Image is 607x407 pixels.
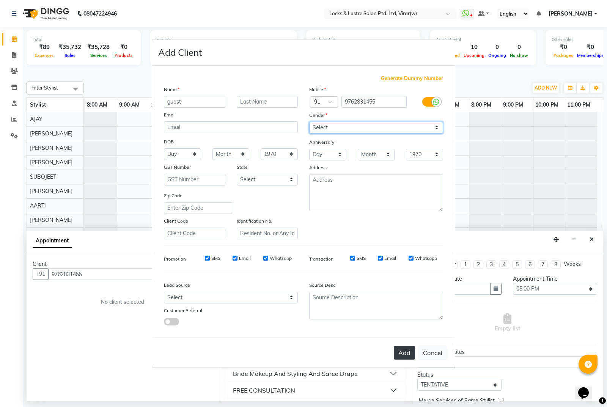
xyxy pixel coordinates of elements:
label: Email [384,255,396,262]
label: Gender [309,112,327,119]
input: Client Code [164,228,225,239]
label: Whatsapp [270,255,292,262]
button: Add [394,346,415,360]
input: Mobile [341,96,407,108]
input: Last Name [237,96,298,108]
h4: Add Client [158,46,202,59]
label: Promotion [164,256,186,262]
label: SMS [211,255,220,262]
input: Enter Zip Code [164,202,232,214]
label: Client Code [164,218,188,225]
input: Email [164,121,298,133]
label: Customer Referral [164,307,202,314]
input: Resident No. or Any Id [237,228,298,239]
label: Lead Source [164,282,190,289]
label: Source Desc [309,282,335,289]
label: Email [164,112,176,118]
span: Generate Dummy Number [381,75,443,82]
label: State [237,164,248,171]
input: First Name [164,96,225,108]
label: Mobile [309,86,326,93]
label: Transaction [309,256,333,262]
label: DOB [164,138,174,145]
label: Name [164,86,179,93]
label: Identification No. [237,218,272,225]
label: SMS [357,255,366,262]
label: Zip Code [164,192,182,199]
label: GST Number [164,164,191,171]
button: Cancel [418,346,447,360]
label: Address [309,164,327,171]
label: Whatsapp [415,255,437,262]
input: GST Number [164,174,225,185]
label: Email [239,255,251,262]
label: Anniversary [309,139,334,146]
